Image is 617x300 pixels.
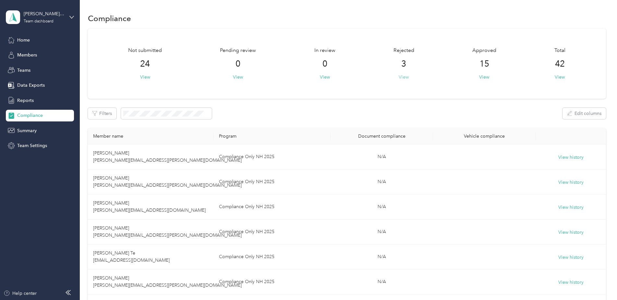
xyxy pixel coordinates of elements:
span: 15 [479,59,489,69]
td: Compliance Only NH 2025 [214,194,331,219]
span: Not submitted [128,47,162,55]
th: Program [214,128,331,144]
span: Home [17,37,30,44]
td: Compliance Only NH 2025 [214,169,331,194]
span: In review [314,47,335,55]
button: View history [558,254,584,261]
td: Compliance Only NH 2025 [214,144,331,169]
span: N/A [378,179,386,184]
div: Vehicle compliance [438,133,530,139]
span: [PERSON_NAME] [PERSON_NAME][EMAIL_ADDRESS][PERSON_NAME][DOMAIN_NAME] [93,150,242,163]
span: Approved [472,47,496,55]
button: View [479,74,489,81]
h1: Compliance [88,15,131,22]
span: Data Exports [17,82,45,89]
span: Total [554,47,565,55]
button: View history [558,204,584,211]
div: [PERSON_NAME][EMAIL_ADDRESS][PERSON_NAME][DOMAIN_NAME] [24,10,64,17]
span: Compliance [17,112,43,119]
span: 0 [322,59,327,69]
span: 42 [555,59,565,69]
span: 3 [401,59,406,69]
button: View history [558,229,584,236]
button: Filters [88,108,116,119]
button: View [140,74,150,81]
button: View [233,74,243,81]
span: [PERSON_NAME] [PERSON_NAME][EMAIL_ADDRESS][PERSON_NAME][DOMAIN_NAME] [93,175,242,188]
th: Member name [88,128,214,144]
span: Reports [17,97,34,104]
button: View [320,74,330,81]
td: Compliance Only NH 2025 [214,269,331,294]
span: Team Settings [17,142,47,149]
span: [PERSON_NAME] [PERSON_NAME][EMAIL_ADDRESS][PERSON_NAME][DOMAIN_NAME] [93,225,242,238]
span: Members [17,52,37,58]
button: View [555,74,565,81]
td: Compliance Only NH 2025 [214,219,331,244]
button: View history [558,279,584,286]
span: 0 [236,59,240,69]
span: [PERSON_NAME] [PERSON_NAME][EMAIL_ADDRESS][PERSON_NAME][DOMAIN_NAME] [93,275,242,288]
iframe: Everlance-gr Chat Button Frame [581,264,617,300]
span: [PERSON_NAME] [PERSON_NAME][EMAIL_ADDRESS][DOMAIN_NAME] [93,200,206,213]
div: Team dashboard [24,19,54,23]
span: N/A [378,154,386,159]
span: Teams [17,67,30,74]
span: N/A [378,254,386,259]
span: N/A [378,204,386,209]
span: Rejected [393,47,414,55]
button: View history [558,179,584,186]
div: Document compliance [336,133,428,139]
span: Summary [17,127,37,134]
button: View history [558,154,584,161]
span: Pending review [220,47,256,55]
button: Edit columns [563,108,606,119]
button: View [399,74,409,81]
span: N/A [378,279,386,284]
span: N/A [378,229,386,234]
span: [PERSON_NAME] Te [EMAIL_ADDRESS][DOMAIN_NAME] [93,250,170,263]
td: Compliance Only NH 2025 [214,244,331,269]
span: 24 [140,59,150,69]
button: Help center [4,290,37,297]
